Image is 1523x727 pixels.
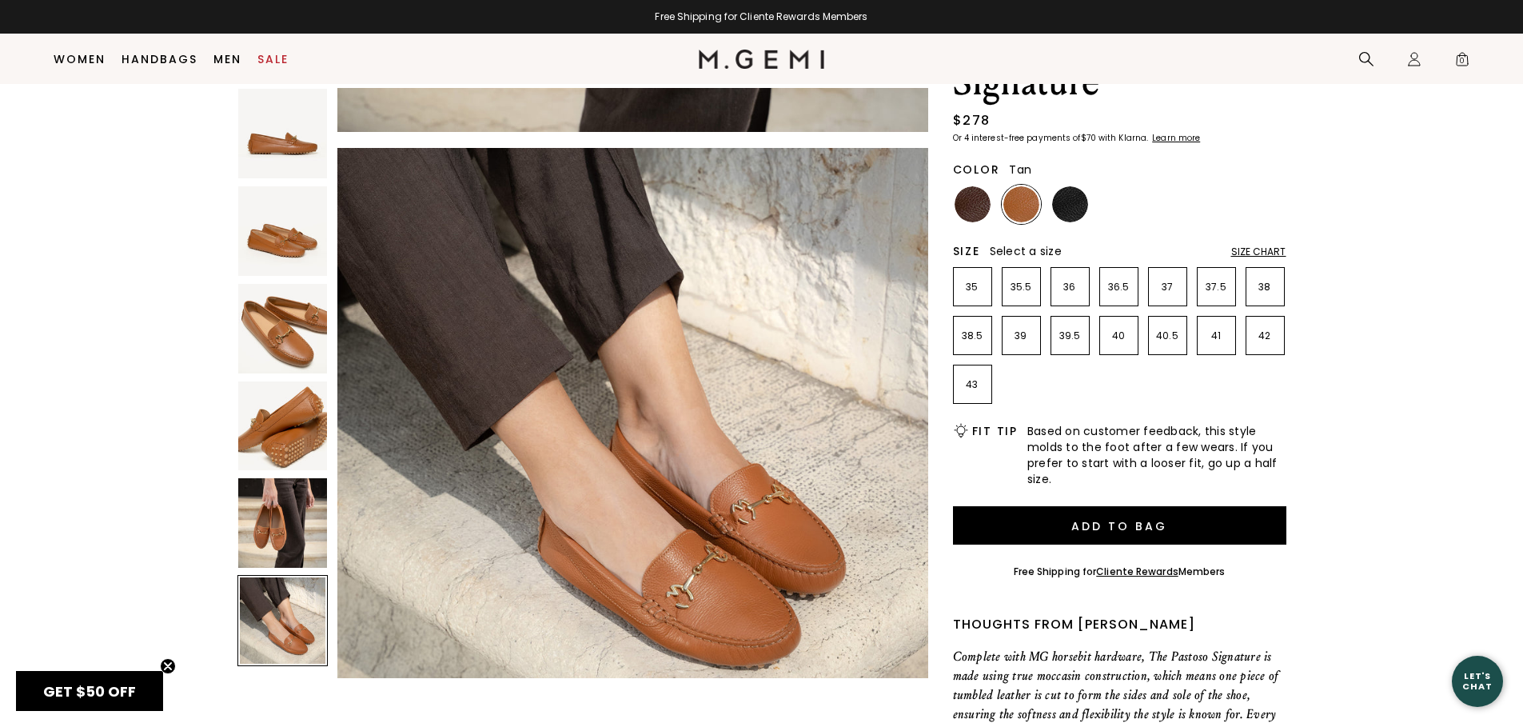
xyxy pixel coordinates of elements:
[953,245,980,258] h2: Size
[1246,281,1284,294] p: 38
[953,615,1286,634] div: Thoughts from [PERSON_NAME]
[1231,246,1286,258] div: Size Chart
[953,506,1286,545] button: Add to Bag
[1096,565,1178,578] a: Cliente Rewards
[1027,423,1286,487] span: Based on customer feedback, this style molds to the foot after a few wears. If you prefer to star...
[238,478,328,568] img: The Pastoso Signature
[238,284,328,373] img: The Pastoso Signature
[955,186,991,222] img: Chocolate
[1003,186,1039,222] img: Tan
[1152,132,1200,144] klarna-placement-style-cta: Learn more
[1098,132,1150,144] klarna-placement-style-body: with Klarna
[213,53,241,66] a: Men
[54,53,106,66] a: Women
[699,50,824,69] img: M.Gemi
[122,53,197,66] a: Handbags
[1198,281,1235,294] p: 37.5
[1051,281,1089,294] p: 36
[953,132,1081,144] klarna-placement-style-body: Or 4 interest-free payments of
[1454,54,1470,70] span: 0
[1149,330,1186,342] p: 40.5
[990,243,1062,259] span: Select a size
[1149,281,1186,294] p: 37
[43,681,136,701] span: GET $50 OFF
[1052,186,1088,222] img: Black
[1081,132,1096,144] klarna-placement-style-amount: $70
[1246,330,1284,342] p: 42
[160,658,176,674] button: Close teaser
[16,671,163,711] div: GET $50 OFFClose teaser
[1100,330,1138,342] p: 40
[954,330,991,342] p: 38.5
[1100,281,1138,294] p: 36.5
[1014,565,1226,578] div: Free Shipping for Members
[972,425,1018,437] h2: Fit Tip
[953,163,1000,176] h2: Color
[954,378,991,391] p: 43
[1009,162,1031,178] span: Tan
[1051,330,1089,342] p: 39.5
[954,281,991,294] p: 35
[1198,330,1235,342] p: 41
[257,53,289,66] a: Sale
[238,89,328,178] img: The Pastoso Signature
[1150,134,1200,143] a: Learn more
[1452,671,1503,691] div: Let's Chat
[953,111,991,130] div: $278
[1003,281,1040,294] p: 35.5
[238,381,328,471] img: The Pastoso Signature
[238,186,328,276] img: The Pastoso Signature
[1003,330,1040,342] p: 39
